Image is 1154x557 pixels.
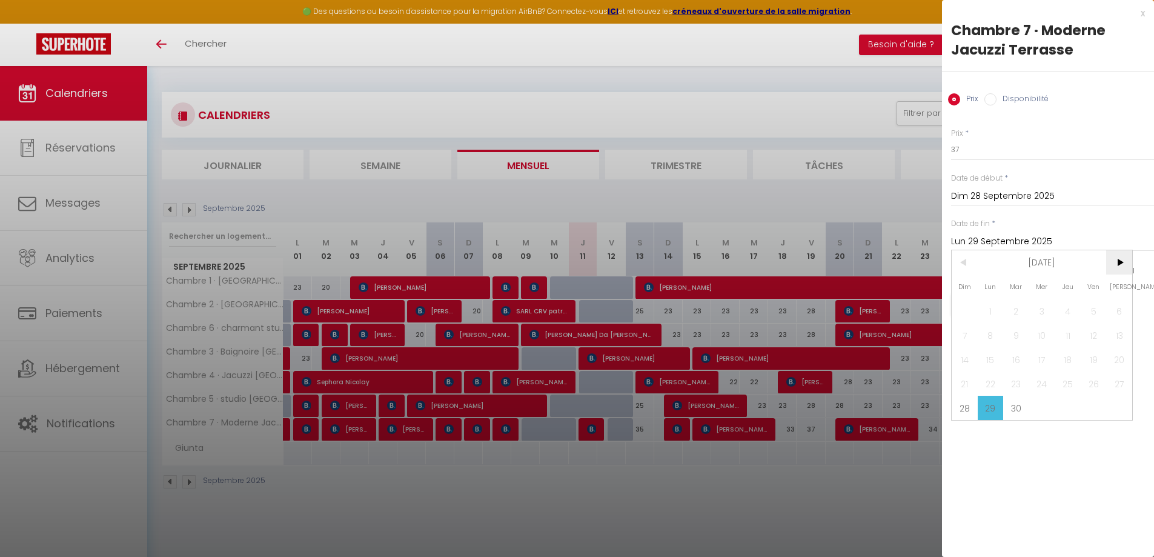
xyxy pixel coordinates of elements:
label: Prix [951,128,963,139]
span: 28 [952,396,978,420]
span: 22 [978,372,1004,396]
span: [DATE] [978,250,1107,275]
span: 5 [1081,299,1107,323]
span: Ven [1081,275,1107,299]
span: 20 [1106,347,1132,372]
span: 26 [1081,372,1107,396]
span: Dim [952,275,978,299]
span: 10 [1029,323,1055,347]
span: > [1106,250,1132,275]
span: 1 [978,299,1004,323]
span: 15 [978,347,1004,372]
div: Chambre 7 · Moderne Jacuzzi Terrasse [951,21,1145,59]
span: 24 [1029,372,1055,396]
button: Ouvrir le widget de chat LiveChat [10,5,46,41]
span: < [952,250,978,275]
span: 29 [978,396,1004,420]
span: 23 [1003,372,1029,396]
span: 13 [1106,323,1132,347]
label: Date de fin [951,218,990,230]
span: 25 [1055,372,1081,396]
span: 17 [1029,347,1055,372]
span: 2 [1003,299,1029,323]
iframe: Chat [1103,502,1145,548]
div: x [942,6,1145,21]
span: 18 [1055,347,1081,372]
label: Prix [960,93,978,107]
span: 30 [1003,396,1029,420]
label: Disponibilité [996,93,1049,107]
span: 19 [1081,347,1107,372]
label: Date de début [951,173,1003,184]
span: 4 [1055,299,1081,323]
span: 27 [1106,372,1132,396]
span: Mar [1003,275,1029,299]
span: Lun [978,275,1004,299]
span: Jeu [1055,275,1081,299]
span: 8 [978,323,1004,347]
span: 6 [1106,299,1132,323]
span: 12 [1081,323,1107,347]
span: 21 [952,372,978,396]
span: 14 [952,347,978,372]
span: 7 [952,323,978,347]
span: 3 [1029,299,1055,323]
span: 11 [1055,323,1081,347]
span: Mer [1029,275,1055,299]
span: 16 [1003,347,1029,372]
span: 9 [1003,323,1029,347]
span: [PERSON_NAME] [1106,275,1132,299]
